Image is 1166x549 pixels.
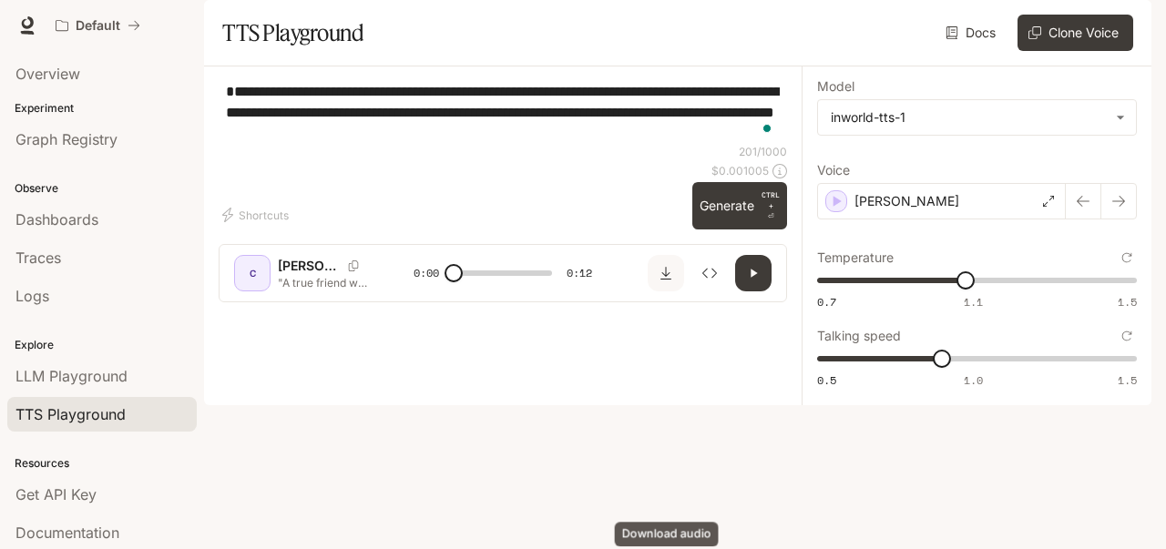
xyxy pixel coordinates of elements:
[854,192,959,210] p: [PERSON_NAME]
[964,294,983,310] span: 1.1
[648,255,684,291] button: Download audio
[238,259,267,288] div: C
[1118,372,1137,388] span: 1.5
[76,18,120,34] p: Default
[222,15,363,51] h1: TTS Playground
[818,100,1136,135] div: inworld-tts-1
[817,372,836,388] span: 0.5
[711,163,769,178] p: $ 0.001005
[219,200,296,229] button: Shortcuts
[47,7,148,44] button: All workspaces
[692,182,787,229] button: GenerateCTRL +⏎
[739,144,787,159] p: 201 / 1000
[762,189,780,222] p: ⏎
[226,81,780,144] textarea: To enrich screen reader interactions, please activate Accessibility in Grammarly extension settings
[817,80,854,93] p: Model
[615,522,719,546] div: Download audio
[817,251,894,264] p: Temperature
[817,164,850,177] p: Voice
[278,275,370,290] p: "A true friend will never make you question your worth. If you always leave feeling smaller, that...
[567,264,592,282] span: 0:12
[691,255,728,291] button: Inspect
[762,189,780,211] p: CTRL +
[817,294,836,310] span: 0.7
[1117,326,1137,346] button: Reset to default
[278,257,341,275] p: [PERSON_NAME]
[341,260,366,271] button: Copy Voice ID
[942,15,1003,51] a: Docs
[1018,15,1133,51] button: Clone Voice
[414,264,439,282] span: 0:00
[817,330,901,342] p: Talking speed
[831,108,1107,127] div: inworld-tts-1
[1118,294,1137,310] span: 1.5
[964,372,983,388] span: 1.0
[1117,248,1137,268] button: Reset to default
